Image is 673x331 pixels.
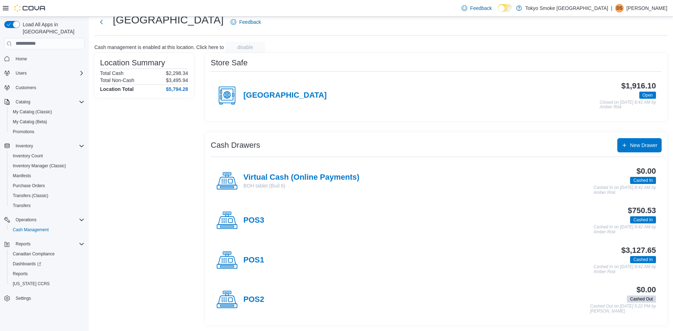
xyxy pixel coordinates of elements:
[13,183,45,189] span: Purchase Orders
[10,118,50,126] a: My Catalog (Beta)
[13,261,41,267] span: Dashboards
[10,270,84,278] span: Reports
[633,217,653,223] span: Cashed In
[100,86,134,92] h4: Location Total
[10,108,84,116] span: My Catalog (Classic)
[10,260,84,268] span: Dashboards
[630,177,656,184] span: Cashed In
[10,162,84,170] span: Inventory Manager (Classic)
[594,225,656,234] p: Cashed In on [DATE] 8:42 AM by Amber Risk
[10,127,37,136] a: Promotions
[10,152,84,160] span: Inventory Count
[7,161,87,171] button: Inventory Manager (Classic)
[621,246,656,255] h3: $3,127.65
[100,70,123,76] h6: Total Cash
[225,42,265,53] button: disable
[243,216,264,225] h4: POS3
[7,171,87,181] button: Manifests
[10,118,84,126] span: My Catalog (Beta)
[630,142,657,149] span: New Drawer
[627,4,667,12] p: [PERSON_NAME]
[627,295,656,303] span: Cashed Out
[13,119,47,125] span: My Catalog (Beta)
[13,83,39,92] a: Customers
[13,55,30,63] a: Home
[243,256,264,265] h4: POS1
[113,13,224,27] h1: [GEOGRAPHIC_DATA]
[630,296,653,302] span: Cashed Out
[211,141,260,150] h3: Cash Drawers
[1,68,87,78] button: Users
[211,59,248,67] h3: Store Safe
[94,44,224,50] p: Cash management is enabled at this location. Click here to
[243,173,359,182] h4: Virtual Cash (Online Payments)
[13,281,50,287] span: [US_STATE] CCRS
[10,127,84,136] span: Promotions
[7,249,87,259] button: Canadian Compliance
[100,77,134,83] h6: Total Non-Cash
[10,172,84,180] span: Manifests
[10,280,84,288] span: Washington CCRS
[16,295,31,301] span: Settings
[13,173,31,179] span: Manifests
[13,294,84,303] span: Settings
[639,92,656,99] span: Open
[10,201,33,210] a: Transfers
[10,226,51,234] a: Cash Management
[615,4,624,12] div: Destinee Sullivan
[13,109,52,115] span: My Catalog (Classic)
[13,216,84,224] span: Operations
[633,177,653,184] span: Cashed In
[1,97,87,107] button: Catalog
[7,181,87,191] button: Purchase Orders
[600,100,656,110] p: Closed on [DATE] 8:41 AM by Amber Risk
[13,54,84,63] span: Home
[13,240,84,248] span: Reports
[594,265,656,274] p: Cashed In on [DATE] 8:42 AM by Amber Risk
[13,142,36,150] button: Inventory
[10,250,84,258] span: Canadian Compliance
[4,51,84,322] nav: Complex example
[7,279,87,289] button: [US_STATE] CCRS
[617,138,662,152] button: New Drawer
[13,69,29,77] button: Users
[525,4,608,12] p: Tokyo Smoke [GEOGRAPHIC_DATA]
[7,269,87,279] button: Reports
[7,107,87,117] button: My Catalog (Classic)
[10,108,55,116] a: My Catalog (Classic)
[498,4,513,12] input: Dark Mode
[16,70,27,76] span: Users
[16,217,37,223] span: Operations
[459,1,495,15] a: Feedback
[13,69,84,77] span: Users
[16,99,30,105] span: Catalog
[13,240,33,248] button: Reports
[13,294,34,303] a: Settings
[594,185,656,195] p: Cashed In on [DATE] 8:42 AM by Amber Risk
[13,216,39,224] button: Operations
[13,129,34,135] span: Promotions
[10,226,84,234] span: Cash Management
[642,92,653,98] span: Open
[10,280,53,288] a: [US_STATE] CCRS
[7,259,87,269] a: Dashboards
[13,193,48,199] span: Transfers (Classic)
[7,201,87,211] button: Transfers
[14,5,46,12] img: Cova
[13,203,31,208] span: Transfers
[10,191,84,200] span: Transfers (Classic)
[13,83,84,92] span: Customers
[1,215,87,225] button: Operations
[13,153,43,159] span: Inventory Count
[630,216,656,223] span: Cashed In
[630,256,656,263] span: Cashed In
[7,191,87,201] button: Transfers (Classic)
[1,141,87,151] button: Inventory
[1,239,87,249] button: Reports
[7,151,87,161] button: Inventory Count
[7,117,87,127] button: My Catalog (Beta)
[16,85,36,91] span: Customers
[1,82,87,93] button: Customers
[10,152,46,160] a: Inventory Count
